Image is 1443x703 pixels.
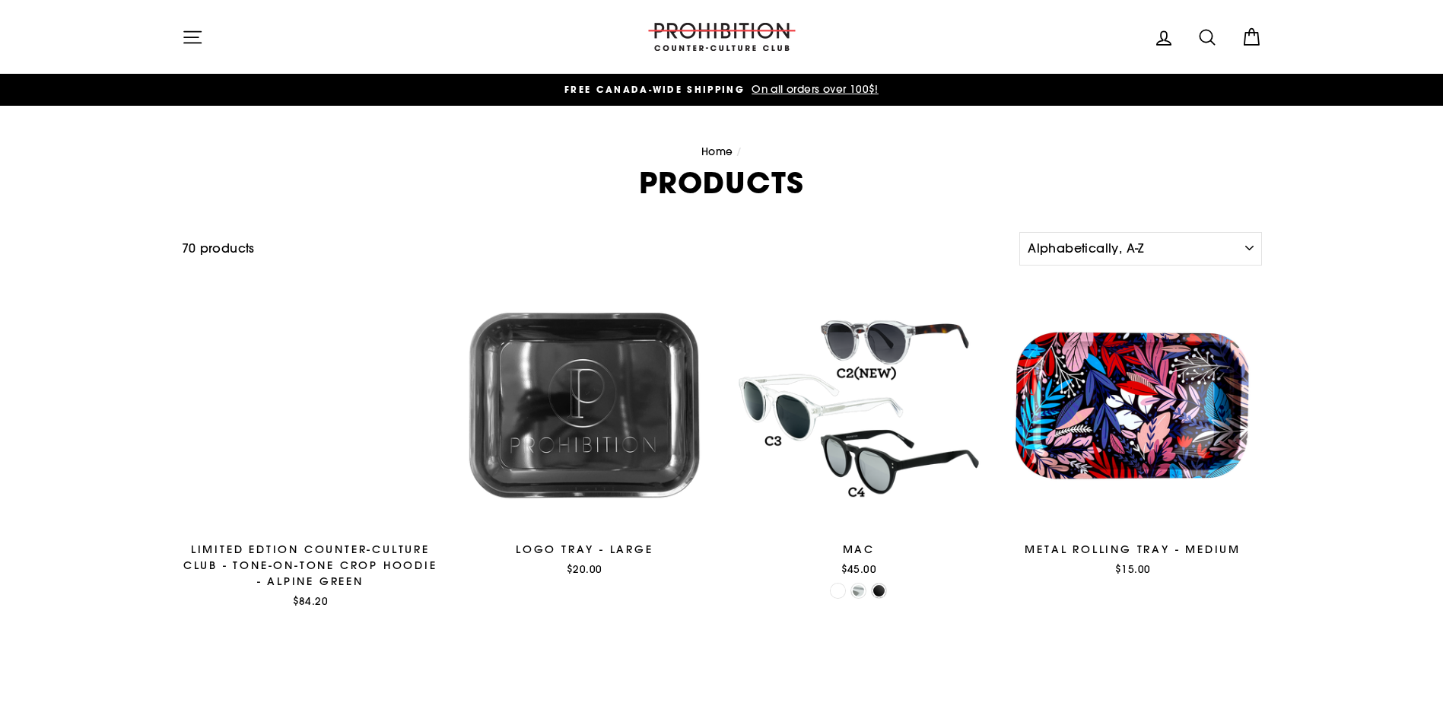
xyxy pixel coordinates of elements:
[701,145,733,158] a: Home
[182,239,1014,259] div: 70 products
[1004,561,1262,577] div: $15.00
[1004,277,1262,582] a: METAL ROLLING TRAY - MEDIUM$15.00
[730,561,988,577] div: $45.00
[182,144,1262,161] nav: breadcrumbs
[730,277,988,582] a: MAC$45.00
[456,561,714,577] div: $20.00
[736,145,742,158] span: /
[186,81,1258,98] a: FREE CANADA-WIDE SHIPPING On all orders over 100$!
[456,542,714,558] div: LOGO TRAY - LARGE
[564,83,745,96] span: FREE CANADA-WIDE SHIPPING
[182,542,440,590] div: LIMITED EDTION COUNTER-CULTURE CLUB - TONE-ON-TONE CROP HOODIE - ALPINE GREEN
[1004,542,1262,558] div: METAL ROLLING TRAY - MEDIUM
[456,277,714,582] a: LOGO TRAY - LARGE$20.00
[646,23,798,51] img: PROHIBITION COUNTER-CULTURE CLUB
[182,593,440,609] div: $84.20
[730,542,988,558] div: MAC
[182,277,440,614] a: LIMITED EDTION COUNTER-CULTURE CLUB - TONE-ON-TONE CROP HOODIE - ALPINE GREEN$84.20
[748,82,879,96] span: On all orders over 100$!
[182,168,1262,197] h1: Products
